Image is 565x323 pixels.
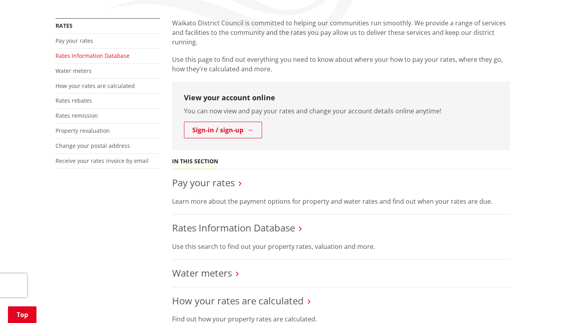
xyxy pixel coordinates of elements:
a: Sign-in / sign-up [184,122,262,138]
p: Learn more about the payment options for property and water rates and find out when your rates ar... [172,197,510,206]
p: Use this search to find out your property rates, valuation and more. [172,242,510,251]
a: How your rates are calculated [172,294,304,307]
h5: In this section [172,158,218,165]
a: Pay your rates [172,176,235,189]
a: Receive your rates invoice by email [56,157,149,164]
a: How your rates are calculated [56,82,135,90]
a: Rates Information Database [172,221,295,234]
p: You can now view and pay your rates and change your account details online anytime! [184,106,498,116]
a: Rates rebates [56,97,92,104]
a: Rates [56,22,73,29]
a: Property revaluation [56,127,110,134]
a: Rates remission [56,112,98,119]
p: Waikato District Council is committed to helping our communities run smoothly. We provide a range... [172,18,510,47]
a: Rates Information Database [56,52,130,59]
a: Change your postal address [56,142,130,149]
iframe: Messenger Launcher [529,290,557,318]
p: Use this page to find out everything you need to know about where your how to pay your rates, whe... [172,55,510,74]
a: Pay your rates [56,37,93,44]
a: Water meters [172,266,232,279]
a: Water meters [56,67,92,75]
h3: View your account online [184,94,498,102]
a: Top [8,306,36,323]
